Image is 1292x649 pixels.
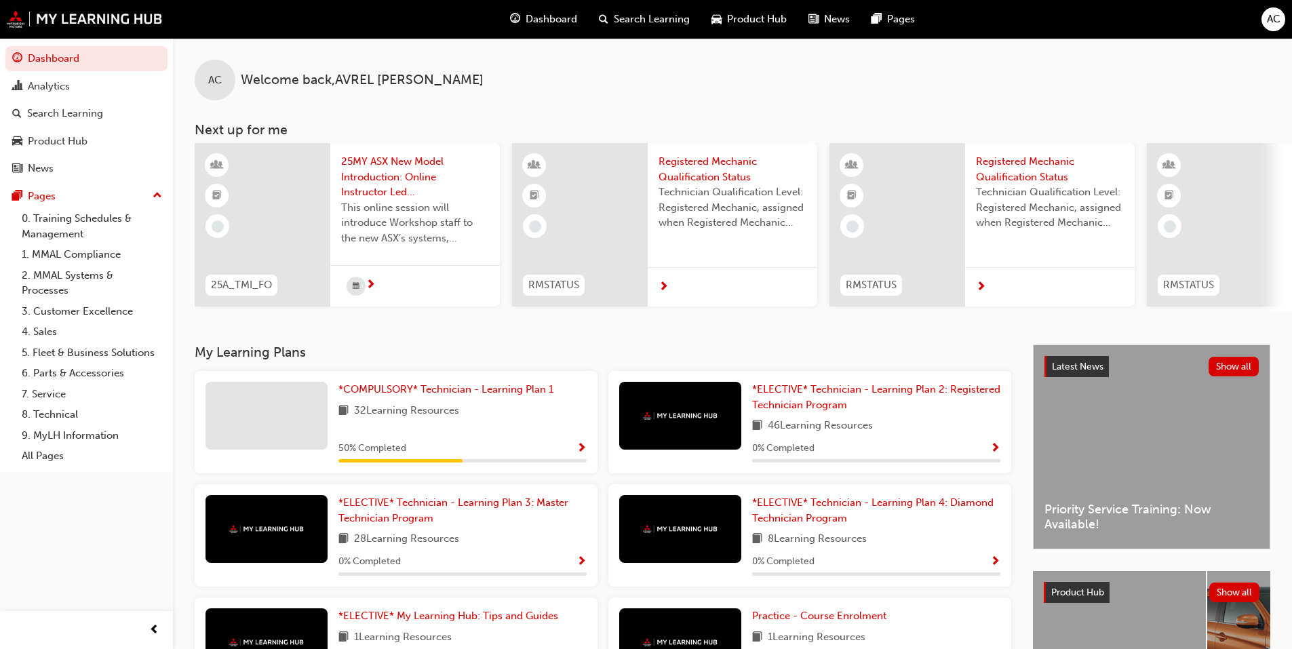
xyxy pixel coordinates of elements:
span: *ELECTIVE* Technician - Learning Plan 3: Master Technician Program [338,496,568,524]
span: 0 % Completed [338,554,401,570]
button: Show Progress [576,553,587,570]
a: *ELECTIVE* Technician - Learning Plan 2: Registered Technician Program [752,382,1000,412]
a: *ELECTIVE* Technician - Learning Plan 4: Diamond Technician Program [752,495,1000,526]
a: *ELECTIVE* My Learning Hub: Tips and Guides [338,608,564,624]
span: book-icon [752,629,762,646]
span: learningResourceType_INSTRUCTOR_LED-icon [847,157,857,174]
a: RMSTATUSRegistered Mechanic Qualification StatusTechnician Qualification Level: Registered Mechan... [512,143,817,307]
span: Practice - Course Enrolment [752,610,886,622]
span: 50 % Completed [338,441,406,456]
span: search-icon [599,11,608,28]
button: Show all [1209,583,1260,602]
a: Practice - Course Enrolment [752,608,892,624]
span: Welcome back , AVREL [PERSON_NAME] [241,73,484,88]
img: mmal [229,525,304,534]
span: car-icon [711,11,722,28]
span: Show Progress [990,443,1000,455]
span: Technician Qualification Level: Registered Mechanic, assigned when Registered Mechanic modules ha... [976,184,1124,231]
span: news-icon [12,163,22,175]
a: Latest NewsShow all [1044,356,1259,378]
span: 0 % Completed [752,554,815,570]
span: learningRecordVerb_NONE-icon [529,220,541,233]
span: 32 Learning Resources [354,403,459,420]
h3: Next up for me [173,122,1292,138]
span: Technician Qualification Level: Registered Mechanic, assigned when Registered Mechanic modules ha... [659,184,806,231]
button: AC [1261,7,1285,31]
a: Analytics [5,74,168,99]
img: mmal [643,525,718,534]
a: Dashboard [5,46,168,71]
span: Show Progress [576,556,587,568]
span: prev-icon [149,622,159,639]
span: Product Hub [727,12,787,27]
a: pages-iconPages [861,5,926,33]
a: news-iconNews [798,5,861,33]
h3: My Learning Plans [195,345,1011,360]
div: Product Hub [28,134,87,149]
span: AC [208,73,222,88]
span: learningRecordVerb_NONE-icon [846,220,859,233]
button: Show Progress [576,440,587,457]
span: Registered Mechanic Qualification Status [659,154,806,184]
button: Show Progress [990,553,1000,570]
span: book-icon [338,403,349,420]
span: book-icon [338,629,349,646]
span: Latest News [1052,361,1103,372]
img: mmal [229,638,304,647]
a: 25A_TMI_FO25MY ASX New Model Introduction: Online Instructor Led TrainingThis online session will... [195,143,500,307]
span: learningResourceType_INSTRUCTOR_LED-icon [1164,157,1174,174]
a: All Pages [16,446,168,467]
span: Product Hub [1051,587,1104,598]
span: calendar-icon [353,278,359,295]
a: 8. Technical [16,404,168,425]
span: 1 Learning Resources [354,629,452,646]
span: 28 Learning Resources [354,531,459,548]
span: learningResourceType_INSTRUCTOR_LED-icon [530,157,539,174]
span: RMSTATUS [846,277,897,293]
span: 46 Learning Resources [768,418,873,435]
span: news-icon [808,11,819,28]
a: News [5,156,168,181]
span: book-icon [338,531,349,548]
span: Show Progress [990,556,1000,568]
span: search-icon [12,108,22,120]
a: 1. MMAL Compliance [16,244,168,265]
span: *ELECTIVE* Technician - Learning Plan 4: Diamond Technician Program [752,496,994,524]
span: AC [1267,12,1280,27]
span: guage-icon [510,11,520,28]
button: DashboardAnalyticsSearch LearningProduct HubNews [5,43,168,184]
a: 5. Fleet & Business Solutions [16,342,168,363]
span: 8 Learning Resources [768,531,867,548]
a: 7. Service [16,384,168,405]
span: car-icon [12,136,22,148]
span: learningRecordVerb_NONE-icon [212,220,224,233]
a: search-iconSearch Learning [588,5,701,33]
a: *ELECTIVE* Technician - Learning Plan 3: Master Technician Program [338,495,587,526]
span: learningRecordVerb_NONE-icon [1164,220,1176,233]
div: Search Learning [27,106,103,121]
div: Pages [28,189,56,204]
span: guage-icon [12,53,22,65]
span: pages-icon [12,191,22,203]
a: car-iconProduct Hub [701,5,798,33]
button: Pages [5,184,168,209]
span: Search Learning [614,12,690,27]
a: Product HubShow all [1044,582,1259,604]
span: booktick-icon [212,187,222,205]
span: learningResourceType_INSTRUCTOR_LED-icon [212,157,222,174]
span: Registered Mechanic Qualification Status [976,154,1124,184]
a: 3. Customer Excellence [16,301,168,322]
span: book-icon [752,531,762,548]
a: 9. MyLH Information [16,425,168,446]
span: booktick-icon [530,187,539,205]
a: *COMPULSORY* Technician - Learning Plan 1 [338,382,559,397]
img: mmal [7,10,163,28]
span: *COMPULSORY* Technician - Learning Plan 1 [338,383,553,395]
span: next-icon [366,279,376,292]
button: Show all [1209,357,1259,376]
span: Pages [887,12,915,27]
span: next-icon [976,281,986,294]
a: 4. Sales [16,321,168,342]
span: 25MY ASX New Model Introduction: Online Instructor Led Training [341,154,489,200]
